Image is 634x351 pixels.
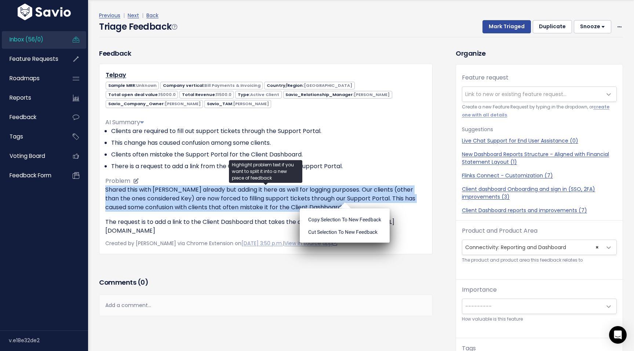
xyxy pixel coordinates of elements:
[111,127,426,136] li: Clients are required to fill out support tickets through the Support Portal.
[462,137,617,145] a: Live Chat Support for End User Assistance (0)
[2,109,61,126] a: Feedback
[99,295,433,316] div: Add a comment...
[303,226,387,238] li: Cut selection to new Feedback
[233,101,269,107] span: [PERSON_NAME]
[204,82,260,88] span: Bill Payments & Invoicing
[264,82,354,89] span: Country/Region:
[235,91,281,99] span: Type:
[2,70,61,87] a: Roadmaps
[106,71,126,79] a: Telpay
[609,326,627,344] div: Open Intercom Messenger
[99,48,131,58] h3: Feedback
[122,12,126,19] span: |
[462,104,609,118] a: create one with all details
[128,12,139,19] a: Next
[10,113,36,121] span: Feedback
[533,20,572,33] button: Duplicate
[462,73,509,82] label: Feature request
[10,36,43,43] span: Inbox (56/0)
[2,167,61,184] a: Feedback form
[2,31,61,48] a: Inbox (56/0)
[106,100,203,108] span: Savio_Company_Owner:
[462,185,617,201] a: Client dashboard Onboarding and sign in (SSO, 2FA) improvements (3)
[10,171,51,179] span: Feedback form
[462,240,617,255] span: Connectivity: Reporting and Dashboard
[9,331,88,350] div: v.e18e32de2
[2,51,61,67] a: Feature Requests
[462,207,617,214] a: Client Dashboard reports and improvements (7)
[141,278,145,287] span: 0
[10,55,58,63] span: Feature Requests
[160,82,263,89] span: Company vertical:
[462,125,617,134] p: Suggestions
[111,138,426,147] li: This change has caused confusion among some clients.
[229,160,302,183] div: Highlight problem text if you want to split it into a new piece of feedback
[111,162,426,171] li: There is a request to add a link from the Client Dashboard to the Support Portal.
[462,172,617,180] a: Flinks Connect - Customization (7)
[283,91,392,99] span: Savio_Relationship_Manager:
[105,118,144,126] span: AI Summary
[106,82,159,89] span: Sample MRR:
[462,240,602,255] span: Connectivity: Reporting and Dashboard
[241,240,283,247] a: [DATE] 3:50 p.m.
[105,240,338,247] span: Created by [PERSON_NAME] via Chrome Extension on |
[2,148,61,165] a: Voting Board
[99,12,120,19] a: Previous
[462,226,538,235] label: Product and Product Area
[462,103,617,119] small: Create a new Feature Request by typing in the dropdown, or .
[303,213,387,225] li: Copy selection to new Feedback
[462,151,617,166] a: New Dashboard Reports Structure - Aligned with Financial Statement Layout (1)
[141,12,145,19] span: |
[2,89,61,106] a: Reports
[482,20,531,33] button: Mark Triaged
[106,91,178,99] span: Total open deal value:
[136,82,157,88] span: Unknown
[595,240,599,255] span: ×
[574,20,611,33] button: Snooze
[354,92,390,97] span: [PERSON_NAME]
[105,218,426,235] p: The request is to add a link to the Client Dashboard that takes the client to the Support Portal:...
[105,185,426,212] p: Shared this with [PERSON_NAME] already but adding it here as well for logging purposes. Our clien...
[146,12,158,19] a: Back
[462,256,617,264] small: The product and product area this feedback relates to
[465,90,566,98] span: Link to new or existing feature request...
[216,92,232,97] span: 11500.0
[10,94,31,101] span: Reports
[99,20,177,33] h4: Triage Feedback
[99,277,433,288] h3: Comments ( )
[159,92,176,97] span: 15000.0
[250,92,279,97] span: Active Client
[105,177,130,185] span: Problem
[204,100,271,108] span: Savio_TAM:
[111,150,426,159] li: Clients often mistake the Support Portal for the Client Dashboard.
[179,91,234,99] span: Total Revenue:
[465,303,492,310] span: ---------
[304,82,352,88] span: [GEOGRAPHIC_DATA]
[10,152,45,160] span: Voting Board
[456,48,623,58] h3: Organize
[462,285,497,294] label: Importance
[16,4,73,20] img: logo-white.9d6f32f41409.svg
[284,240,338,247] a: View in source app
[10,74,40,82] span: Roadmaps
[2,128,61,145] a: Tags
[462,315,617,323] small: How valuable is this feature
[10,133,23,140] span: Tags
[165,101,201,107] span: [PERSON_NAME]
